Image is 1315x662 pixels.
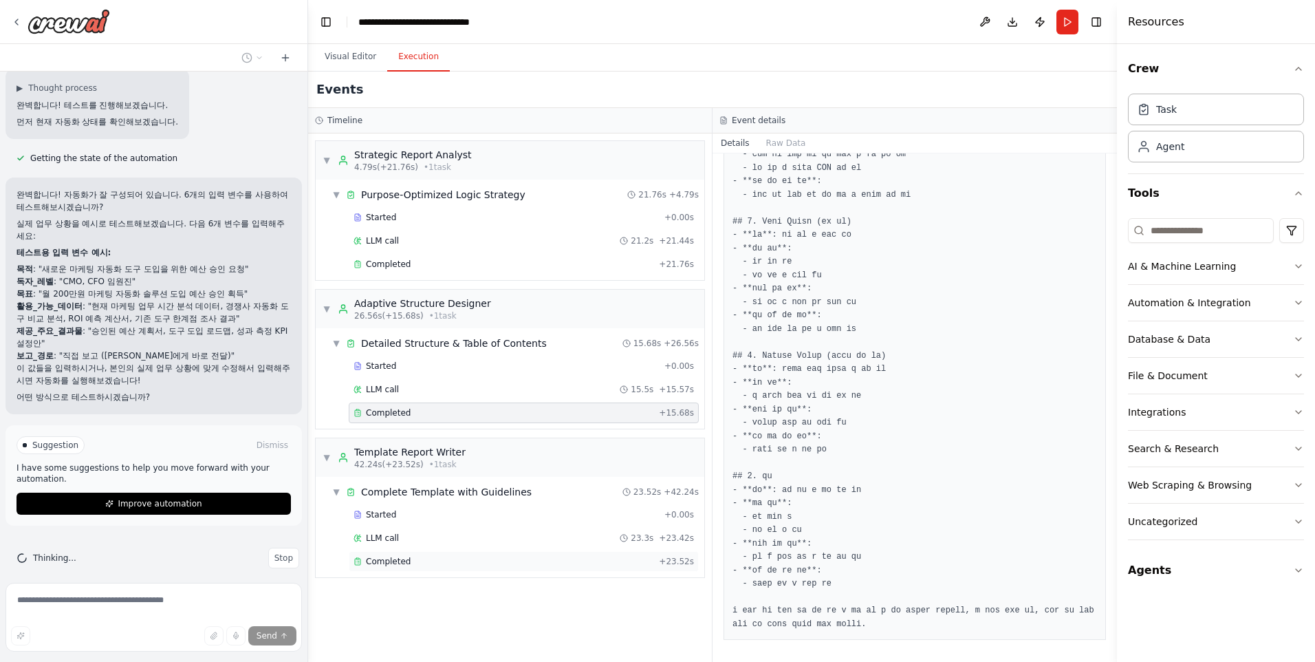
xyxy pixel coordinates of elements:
span: ▼ [323,452,331,463]
button: Dismiss [254,438,291,452]
button: Search & Research [1128,431,1304,467]
span: Thought process [28,83,97,94]
div: Adaptive Structure Designer [354,297,491,310]
div: AI & Machine Learning [1128,259,1236,273]
span: + 0.00s [664,509,694,520]
span: Completed [366,556,411,567]
button: Agents [1128,551,1304,590]
strong: 목표 [17,289,33,299]
button: ▶Thought process [17,83,97,94]
div: Database & Data [1128,332,1210,346]
p: 완벽합니다! 테스트를 진행해보겠습니다. [17,99,178,111]
p: : "CMO, CFO 임원진" [17,275,291,288]
div: Web Scraping & Browsing [1128,478,1252,492]
button: Raw Data [758,134,814,153]
p: 먼저 현재 자동화 상태를 확인해보겠습니다. [17,116,178,128]
button: Click to speak your automation idea [226,626,246,645]
div: Integrations [1128,405,1186,419]
p: : "승인된 예산 계획서, 도구 도입 로드맵, 성과 측정 KPI 설정안" [17,325,291,350]
div: Task [1156,103,1177,116]
h3: Event details [732,115,785,126]
button: Stop [268,548,299,568]
span: Improve automation [118,498,202,509]
strong: 보고_경로 [17,351,54,361]
span: + 0.00s [664,361,694,372]
button: Automation & Integration [1128,285,1304,321]
span: ▼ [332,338,340,349]
span: 42.24s (+23.52s) [354,459,424,470]
span: ▼ [323,303,331,314]
strong: 활용_가능_데이터 [17,301,83,311]
p: : "현재 마케팅 업무 시간 분석 데이터, 경쟁사 자동화 도구 비교 분석, ROI 예측 계산서, 기존 도구 한계점 조사 결과" [17,300,291,325]
div: Agent [1156,140,1184,153]
button: AI & Machine Learning [1128,248,1304,284]
span: 15.5s [631,384,653,395]
span: + 42.24s [664,487,699,498]
strong: 목적 [17,264,33,274]
span: LLM call [366,235,399,246]
button: Improve automation [17,493,291,515]
span: Send [257,630,277,641]
span: • 1 task [424,162,451,173]
span: + 4.79s [669,189,699,200]
span: Purpose-Optimized Logic Strategy [361,188,525,202]
span: ▼ [332,189,340,200]
div: Uncategorized [1128,515,1197,528]
button: Improve this prompt [11,626,30,645]
h3: Timeline [327,115,362,126]
button: Integrations [1128,394,1304,430]
button: Start a new chat [274,50,296,66]
span: Stop [274,553,293,564]
div: Search & Research [1128,442,1219,456]
span: 4.79s (+21.76s) [354,162,418,173]
span: 15.68s [633,338,662,349]
span: Completed [366,259,411,270]
img: Logo [28,9,110,34]
span: + 26.56s [664,338,699,349]
span: Completed [366,407,411,418]
span: + 23.52s [659,556,694,567]
strong: 독자_레벨 [17,277,54,286]
strong: 테스트용 입력 변수 예시: [17,248,111,257]
button: Details [713,134,758,153]
p: : "직접 보고 ([PERSON_NAME]에게 바로 전달)" [17,350,291,362]
strong: 제공_주요_결과물 [17,326,83,336]
div: Automation & Integration [1128,296,1251,310]
button: File & Document [1128,358,1304,394]
span: Started [366,212,396,223]
span: + 21.44s [659,235,694,246]
button: Web Scraping & Browsing [1128,467,1304,503]
p: I have some suggestions to help you move forward with your automation. [17,462,291,484]
span: • 1 task [429,310,457,321]
span: Started [366,361,396,372]
p: 어떤 방식으로 테스트하시겠습니까? [17,391,291,403]
span: Started [366,509,396,520]
h2: Events [316,80,363,99]
p: : "새로운 마케팅 자동화 도구 도입을 위한 예산 승인 요청" [17,263,291,275]
div: Template Report Writer [354,445,466,459]
span: ▼ [332,487,340,498]
button: Hide right sidebar [1087,12,1106,32]
span: Suggestion [32,440,78,451]
div: Tools [1128,213,1304,551]
span: 21.76s [638,189,666,200]
p: 실제 업무 상황을 예시로 테스트해보겠습니다. 다음 6개 변수를 입력해주세요: [17,217,291,242]
span: 21.2s [631,235,653,246]
p: : "월 200만원 마케팅 자동화 솔루션 도입 예산 승인 획득" [17,288,291,300]
h4: Resources [1128,14,1184,30]
button: Execution [387,43,450,72]
span: + 15.57s [659,384,694,395]
button: Upload files [204,626,224,645]
div: Crew [1128,88,1304,173]
span: + 21.76s [659,259,694,270]
nav: breadcrumb [358,15,504,29]
span: ▶ [17,83,23,94]
span: Getting the state of the automation [30,153,177,164]
button: Uncategorized [1128,504,1304,540]
span: LLM call [366,384,399,395]
button: Send [248,626,296,645]
span: ▼ [323,155,331,166]
button: Hide left sidebar [316,12,336,32]
button: Database & Data [1128,321,1304,357]
span: 26.56s (+15.68s) [354,310,424,321]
